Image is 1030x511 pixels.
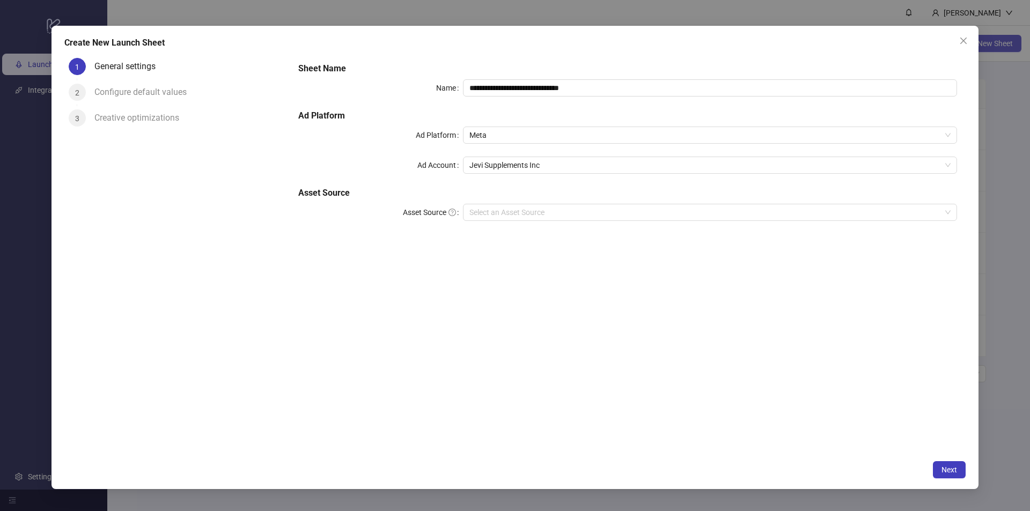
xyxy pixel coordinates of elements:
span: Meta [469,127,951,143]
div: Configure default values [94,84,195,101]
button: Next [933,461,966,478]
span: question-circle [448,209,456,216]
label: Ad Account [417,157,463,174]
div: General settings [94,58,164,75]
h5: Ad Platform [298,109,957,122]
div: Creative optimizations [94,109,188,127]
span: 2 [75,88,79,97]
label: Name [436,79,463,97]
label: Ad Platform [416,127,463,144]
input: Name [463,79,957,97]
span: Jevi Supplements Inc [469,157,951,173]
span: close [959,36,968,45]
button: Close [955,32,972,49]
h5: Sheet Name [298,62,957,75]
div: Create New Launch Sheet [64,36,966,49]
span: Next [941,465,957,473]
span: 1 [75,62,79,71]
label: Asset Source [403,204,463,221]
span: 3 [75,114,79,122]
h5: Asset Source [298,187,957,199]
